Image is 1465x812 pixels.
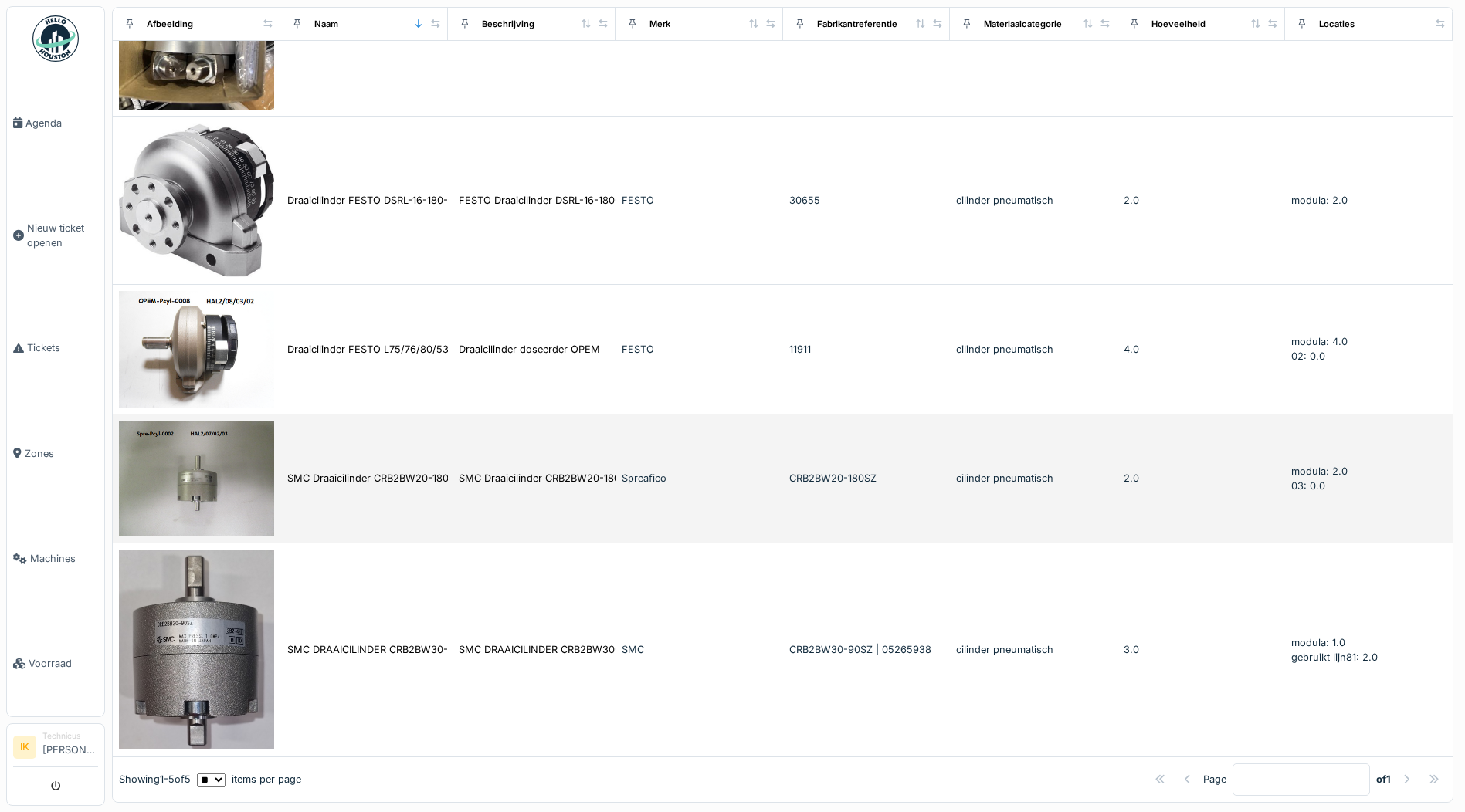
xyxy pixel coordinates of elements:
[1124,471,1279,486] div: 2.0
[622,342,777,357] div: FESTO
[1291,336,1348,347] span: modula: 4.0
[459,193,710,208] div: FESTO Draaicilinder DSRL-16-180-P-FW 30655 - Dr...
[7,401,104,506] a: Zones
[956,471,1111,486] div: cilinder pneumatisch
[956,342,1111,357] div: cilinder pneumatisch
[622,471,777,486] div: Spreafico
[25,116,98,130] span: Agenda
[32,15,79,62] img: Badge_color-CXgf-gQk.svg
[7,611,104,716] a: Voorraad
[13,730,98,767] a: IK Technicus[PERSON_NAME]
[1203,772,1226,787] div: Page
[1291,637,1345,648] span: modula: 1.0
[119,421,274,537] img: SMC Draaicilinder CRB2BW20-180SZ
[649,17,670,30] div: Merk
[1291,350,1325,362] span: 02: 0.0
[7,175,104,296] a: Nieuw ticket openen
[459,471,707,486] div: SMC Draaicilinder CRB2BW20-180SZ L81 Corti ALS...
[7,506,104,611] a: Machines
[1319,17,1355,30] div: Locaties
[817,17,897,30] div: Fabrikantreferentie
[789,471,944,486] div: CRB2BW20-180SZ
[1124,642,1279,657] div: 3.0
[287,342,449,357] div: Draaicilinder FESTO L75/76/80/53
[1291,651,1378,663] span: gebruikt lijn81: 2.0
[622,642,777,657] div: SMC
[1291,480,1325,492] span: 03: 0.0
[13,736,36,759] li: IK
[119,291,274,408] img: Draaicilinder FESTO L75/76/80/53
[1291,465,1348,477] span: modula: 2.0
[197,772,301,787] div: items per page
[287,193,474,208] div: Draaicilinder FESTO DSRL-16-180-P-FW
[119,772,191,787] div: Showing 1 - 5 of 5
[30,551,98,566] span: Machines
[482,17,534,30] div: Beschrijving
[25,446,98,461] span: Zones
[314,17,338,30] div: Naam
[1124,193,1279,208] div: 2.0
[287,642,473,657] div: SMC DRAAICILINDER CRB2BW30-90SZ
[147,17,193,30] div: Afbeelding
[7,70,104,175] a: Agenda
[956,642,1111,657] div: cilinder pneumatisch
[1124,342,1279,357] div: 4.0
[789,642,944,657] div: CRB2BW30-90SZ | 05265938
[459,342,600,357] div: Draaicilinder doseerder OPEM
[7,296,104,401] a: Tickets
[42,730,98,742] div: Technicus
[27,221,98,250] span: Nieuw ticket openen
[119,123,274,278] img: Draaicilinder FESTO DSRL-16-180-P-FW
[789,342,944,357] div: 11911
[1151,17,1206,30] div: Hoeveelheid
[956,193,1111,208] div: cilinder pneumatisch
[789,193,944,208] div: 30655
[287,471,461,486] div: SMC Draaicilinder CRB2BW20-180SZ
[1376,772,1391,787] strong: of 1
[622,193,777,208] div: FESTO
[1291,195,1348,206] span: modula: 2.0
[29,656,98,671] span: Voorraad
[42,730,98,763] li: [PERSON_NAME]
[27,340,98,355] span: Tickets
[459,642,738,657] div: SMC DRAAICILINDER CRB2BW30-90SZ | CRB2BW30 90S...
[984,17,1062,30] div: Materiaalcategorie
[119,550,274,749] img: SMC DRAAICILINDER CRB2BW30-90SZ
